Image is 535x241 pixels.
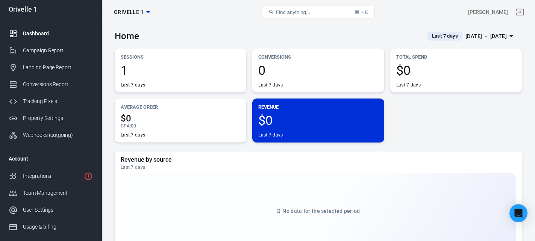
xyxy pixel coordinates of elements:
[396,64,516,77] span: $0
[3,93,99,110] a: Tracking Pixels
[3,150,99,168] li: Account
[111,5,153,19] button: Orivelle 1
[258,132,283,138] div: Last 7 days
[131,123,136,129] span: $0
[355,9,368,15] div: ⌘ + K
[276,9,310,15] span: Find anything...
[23,206,93,214] div: User Settings
[121,64,240,77] span: 1
[421,30,522,42] button: Last 7 days[DATE] － [DATE]
[121,123,131,129] span: CPA :
[84,172,93,181] svg: 1 networks not verified yet
[3,168,99,185] a: Integrations
[121,156,516,164] h5: Revenue by source
[121,164,516,170] div: Last 7 days
[114,8,144,17] span: Orivelle 1
[468,8,508,16] div: Account id: nNfVwVvZ
[23,97,93,105] div: Tracking Pixels
[3,25,99,42] a: Dashboard
[23,47,93,55] div: Campaign Report
[429,32,461,40] span: Last 7 days
[23,131,93,139] div: Webhooks (outgoing)
[23,114,93,122] div: Property Settings
[23,189,93,197] div: Team Management
[121,82,145,88] div: Last 7 days
[396,53,516,61] p: Total Spend
[3,59,99,76] a: Landing Page Report
[396,82,421,88] div: Last 7 days
[3,127,99,144] a: Webhooks (outgoing)
[115,31,139,41] h3: Home
[121,53,240,61] p: Sessions
[258,64,378,77] span: 0
[121,114,240,123] span: $0
[258,103,378,111] p: Revenue
[258,114,378,127] span: $0
[23,172,81,180] div: Integrations
[23,30,93,38] div: Dashboard
[258,53,378,61] p: Conversions
[23,64,93,71] div: Landing Page Report
[23,80,93,88] div: Conversions Report
[509,204,527,222] div: Open Intercom Messenger
[465,32,507,41] div: [DATE] － [DATE]
[3,185,99,202] a: Team Management
[511,3,529,21] a: Sign out
[3,110,99,127] a: Property Settings
[3,76,99,93] a: Conversions Report
[258,82,283,88] div: Last 7 days
[3,218,99,235] a: Usage & billing
[121,132,145,138] div: Last 7 days
[121,103,240,111] p: Average Order
[3,42,99,59] a: Campaign Report
[282,208,360,214] span: No data for the selected period
[3,6,99,13] div: Orivelle 1
[23,223,93,231] div: Usage & billing
[3,202,99,218] a: User Settings
[262,6,375,18] button: Find anything...⌘ + K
